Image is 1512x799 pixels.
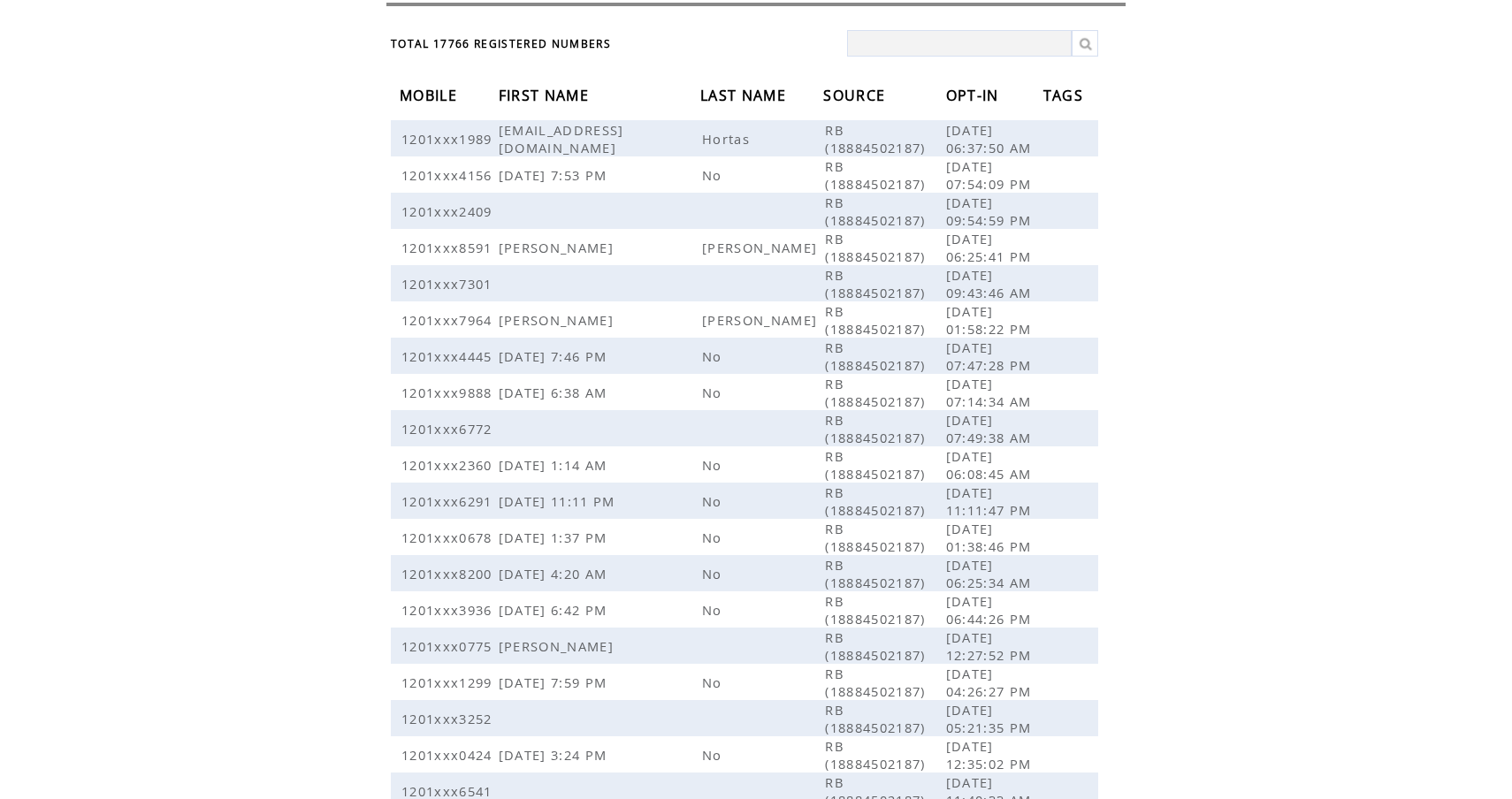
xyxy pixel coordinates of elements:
span: 1201xxx0678 [401,529,497,546]
span: [DATE] 06:44:26 PM [946,592,1036,628]
span: 1201xxx8200 [401,565,497,582]
span: RB (18884502187) [825,520,929,555]
span: RB (18884502187) [825,592,929,628]
span: RB (18884502187) [825,194,929,229]
span: [PERSON_NAME] [499,239,618,256]
span: 1201xxx1989 [401,130,497,148]
span: [DATE] 06:37:50 AM [946,121,1036,156]
span: No [702,529,727,546]
span: No [702,384,727,401]
span: LAST NAME [700,81,790,114]
span: 1201xxx9888 [401,384,497,401]
span: RB (18884502187) [825,483,929,519]
span: [PERSON_NAME] [702,239,821,256]
span: OPT-IN [946,81,1004,114]
span: [DATE] 7:46 PM [499,347,612,365]
a: OPT-IN [946,89,1004,100]
span: [PERSON_NAME] [499,311,618,329]
span: 1201xxx1299 [401,673,497,691]
span: 1201xxx0775 [401,637,497,655]
span: 1201xxx7301 [401,275,497,293]
span: [DATE] 07:49:38 AM [946,411,1036,446]
span: [DATE] 06:08:45 AM [946,447,1036,483]
span: RB (18884502187) [825,665,929,700]
span: [DATE] 1:37 PM [499,529,612,546]
a: FIRST NAME [499,89,593,100]
span: RB (18884502187) [825,157,929,193]
span: RB (18884502187) [825,628,929,664]
span: 1201xxx7964 [401,311,497,329]
span: SOURCE [823,81,890,114]
span: [DATE] 06:25:41 PM [946,230,1036,265]
span: [DATE] 12:35:02 PM [946,737,1036,772]
span: [DATE] 06:25:34 AM [946,556,1036,591]
span: 1201xxx4156 [401,166,497,184]
span: RB (18884502187) [825,230,929,265]
span: [DATE] 7:53 PM [499,166,612,184]
span: 1201xxx8591 [401,239,497,256]
span: 1201xxx4445 [401,347,497,365]
span: [DATE] 04:26:27 PM [946,665,1036,700]
span: [EMAIL_ADDRESS][DOMAIN_NAME] [499,121,624,156]
span: No [702,347,727,365]
span: [DATE] 01:58:22 PM [946,302,1036,338]
span: 1201xxx3936 [401,601,497,619]
span: No [702,166,727,184]
span: RB (18884502187) [825,411,929,446]
span: [DATE] 11:11 PM [499,492,620,510]
span: [DATE] 07:54:09 PM [946,157,1036,193]
span: [DATE] 12:27:52 PM [946,628,1036,664]
span: RB (18884502187) [825,339,929,374]
span: [DATE] 11:11:47 PM [946,483,1036,519]
span: 1201xxx6291 [401,492,497,510]
span: [PERSON_NAME] [499,637,618,655]
span: RB (18884502187) [825,266,929,301]
span: MOBILE [400,81,462,114]
span: RB (18884502187) [825,701,929,736]
span: TAGS [1043,81,1088,114]
span: No [702,673,727,691]
span: RB (18884502187) [825,121,929,156]
span: [DATE] 7:59 PM [499,673,612,691]
span: RB (18884502187) [825,375,929,410]
span: [DATE] 01:38:46 PM [946,520,1036,555]
span: RB (18884502187) [825,556,929,591]
span: [DATE] 4:20 AM [499,565,612,582]
span: [PERSON_NAME] [702,311,821,329]
span: [DATE] 09:54:59 PM [946,194,1036,229]
span: 1201xxx0424 [401,746,497,764]
a: SOURCE [823,89,890,100]
span: Hortas [702,130,754,148]
a: MOBILE [400,89,462,100]
span: [DATE] 3:24 PM [499,746,612,764]
span: No [702,492,727,510]
span: [DATE] 07:47:28 PM [946,339,1036,374]
span: [DATE] 05:21:35 PM [946,701,1036,736]
span: TOTAL 17766 REGISTERED NUMBERS [391,36,611,51]
span: No [702,565,727,582]
span: No [702,456,727,474]
span: [DATE] 6:42 PM [499,601,612,619]
span: RB (18884502187) [825,447,929,483]
span: No [702,601,727,619]
span: No [702,746,727,764]
span: RB (18884502187) [825,737,929,772]
span: 1201xxx3252 [401,710,497,727]
span: [DATE] 09:43:46 AM [946,266,1036,301]
a: TAGS [1043,89,1088,100]
span: 1201xxx6772 [401,420,497,438]
span: 1201xxx2360 [401,456,497,474]
span: [DATE] 1:14 AM [499,456,612,474]
span: FIRST NAME [499,81,593,114]
span: [DATE] 6:38 AM [499,384,612,401]
a: LAST NAME [700,89,790,100]
span: 1201xxx2409 [401,202,497,220]
span: [DATE] 07:14:34 AM [946,375,1036,410]
span: RB (18884502187) [825,302,929,338]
